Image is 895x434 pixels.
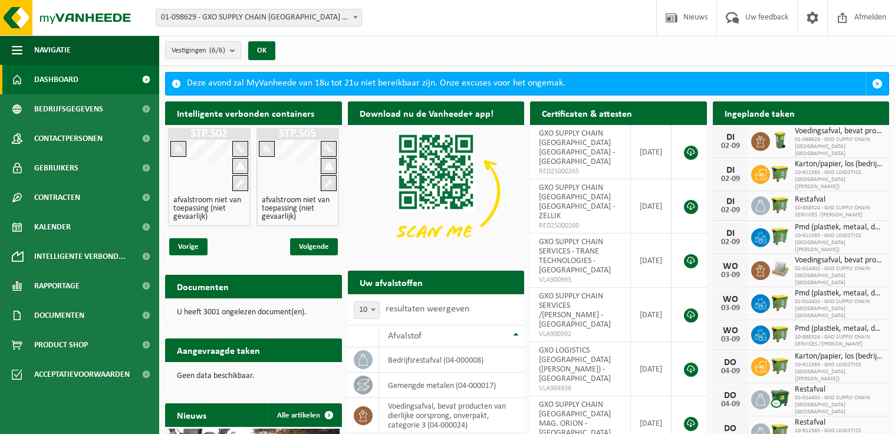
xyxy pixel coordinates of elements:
span: VLA904936 [539,384,621,393]
span: GXO SUPPLY CHAIN SERVICES - TRANE TECHNOLOGIES - [GEOGRAPHIC_DATA] [539,238,611,275]
span: Acceptatievoorwaarden [34,360,130,389]
div: DI [719,197,742,206]
span: Restafval [795,418,884,428]
span: RED25000265 [539,167,621,176]
a: Alle artikelen [268,403,341,427]
span: 01-098629 - GXO SUPPLY CHAIN ANTWERP NV - ANTWERPEN [156,9,362,27]
span: Navigatie [34,35,71,65]
button: OK [248,41,275,60]
div: DI [719,133,742,142]
span: Voedingsafval, bevat producten van dierlijke oorsprong, onverpakt, categorie 3 [795,127,884,136]
td: gemengde metalen (04-000017) [379,373,525,398]
span: 10-888324 - GXO SUPPLY CHAIN SERVICES /[PERSON_NAME] [795,205,884,219]
span: 02-014402 - GXO SUPPLY CHAIN [GEOGRAPHIC_DATA] [GEOGRAPHIC_DATA] [795,265,884,287]
img: WB-1100-HPE-GN-50 [770,195,790,215]
h2: Intelligente verbonden containers [165,101,342,124]
span: Pmd (plastiek, metaal, drankkartons) (bedrijven) [795,324,884,334]
span: Pmd (plastiek, metaal, drankkartons) (bedrijven) [795,289,884,298]
img: WB-1100-HPE-GN-50 [770,324,790,344]
div: 03-09 [719,271,742,280]
span: 01-098629 - GXO SUPPLY CHAIN [GEOGRAPHIC_DATA] [GEOGRAPHIC_DATA] [795,136,884,157]
span: Gebruikers [34,153,78,183]
p: Geen data beschikbaar. [177,372,330,380]
span: 10-911565 - GXO LOGISTICS [GEOGRAPHIC_DATA] ([PERSON_NAME]) [795,361,884,383]
td: bedrijfsrestafval (04-000008) [379,347,525,373]
img: WB-1100-HPE-GN-50 [770,163,790,183]
span: Product Shop [34,330,88,360]
p: U heeft 3001 ongelezen document(en). [177,308,330,317]
img: WB-1100-HPE-GN-50 [770,356,790,376]
div: 03-09 [719,336,742,344]
span: 10-911565 - GXO LOGISTICS [GEOGRAPHIC_DATA] ([PERSON_NAME]) [795,169,884,190]
h2: Nieuws [165,403,218,426]
h2: Certificaten & attesten [530,101,644,124]
td: [DATE] [631,179,672,234]
img: WB-1100-CU [770,389,790,409]
span: 10-888324 - GXO SUPPLY CHAIN SERVICES /[PERSON_NAME] [795,334,884,348]
span: Intelligente verbond... [34,242,126,271]
span: Pmd (plastiek, metaal, drankkartons) (bedrijven) [795,223,884,232]
span: Karton/papier, los (bedrijven) [795,160,884,169]
td: voedingsafval, bevat producten van dierlijke oorsprong, onverpakt, categorie 3 (04-000024) [379,398,525,433]
h2: Aangevraagde taken [165,338,272,361]
h4: afvalstroom niet van toepassing (niet gevaarlijk) [262,196,334,221]
span: Documenten [34,301,84,330]
h4: afvalstroom niet van toepassing (niet gevaarlijk) [173,196,245,221]
img: WB-0140-HPE-GN-50 [770,130,790,150]
div: WO [719,326,742,336]
span: 10 [354,302,379,318]
div: 03-09 [719,304,742,313]
div: 04-09 [719,400,742,409]
span: VLA900993 [539,275,621,285]
div: 02-09 [719,175,742,183]
span: GXO SUPPLY CHAIN [GEOGRAPHIC_DATA] [GEOGRAPHIC_DATA] - [GEOGRAPHIC_DATA] [539,129,615,166]
div: DO [719,358,742,367]
div: DO [719,391,742,400]
div: Deze avond zal MyVanheede van 18u tot 21u niet bereikbaar zijn. Onze excuses voor het ongemak. [187,73,866,95]
div: DI [719,229,742,238]
span: 02-014402 - GXO SUPPLY CHAIN [GEOGRAPHIC_DATA] [GEOGRAPHIC_DATA] [795,394,884,416]
span: Vestigingen [172,42,225,60]
span: Voedingsafval, bevat producten van dierlijke oorsprong, gemengde verpakking (exc... [795,256,884,265]
div: DI [719,166,742,175]
div: 02-09 [719,142,742,150]
img: LP-PA-00000-WDN-11 [770,259,790,280]
td: [DATE] [631,125,672,179]
span: Contactpersonen [34,124,103,153]
span: Rapportage [34,271,80,301]
button: Vestigingen(6/6) [165,41,241,59]
h1: STP.502 [171,128,248,140]
span: Karton/papier, los (bedrijven) [795,352,884,361]
div: 04-09 [719,367,742,376]
div: WO [719,295,742,304]
div: 02-09 [719,206,742,215]
img: WB-0770-HPE-GN-50 [770,226,790,246]
h2: Uw afvalstoffen [348,271,435,294]
span: RED25000260 [539,221,621,231]
span: Volgende [290,238,338,255]
label: resultaten weergeven [386,304,469,314]
span: Contracten [34,183,80,212]
span: GXO SUPPLY CHAIN SERVICES /[PERSON_NAME] - [GEOGRAPHIC_DATA] [539,292,611,329]
span: Dashboard [34,65,78,94]
span: Restafval [795,385,884,394]
span: Vorige [169,238,208,255]
td: [DATE] [631,288,672,342]
span: Afvalstof [388,331,422,341]
div: 02-09 [719,238,742,246]
span: 01-098629 - GXO SUPPLY CHAIN ANTWERP NV - ANTWERPEN [156,9,361,26]
span: GXO SUPPLY CHAIN [GEOGRAPHIC_DATA] [GEOGRAPHIC_DATA] - ZELLIK [539,183,615,221]
span: VLA900992 [539,330,621,339]
td: [DATE] [631,342,672,396]
span: 02-014402 - GXO SUPPLY CHAIN [GEOGRAPHIC_DATA] [GEOGRAPHIC_DATA] [795,298,884,320]
span: 10-911565 - GXO LOGISTICS [GEOGRAPHIC_DATA] ([PERSON_NAME]) [795,232,884,254]
h1: STP.505 [259,128,336,140]
h2: Download nu de Vanheede+ app! [348,101,505,124]
span: GXO LOGISTICS [GEOGRAPHIC_DATA] ([PERSON_NAME]) - [GEOGRAPHIC_DATA] [539,346,611,383]
h2: Ingeplande taken [713,101,807,124]
div: WO [719,262,742,271]
span: Kalender [34,212,71,242]
count: (6/6) [209,47,225,54]
span: Bedrijfsgegevens [34,94,103,124]
h2: Documenten [165,275,241,298]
